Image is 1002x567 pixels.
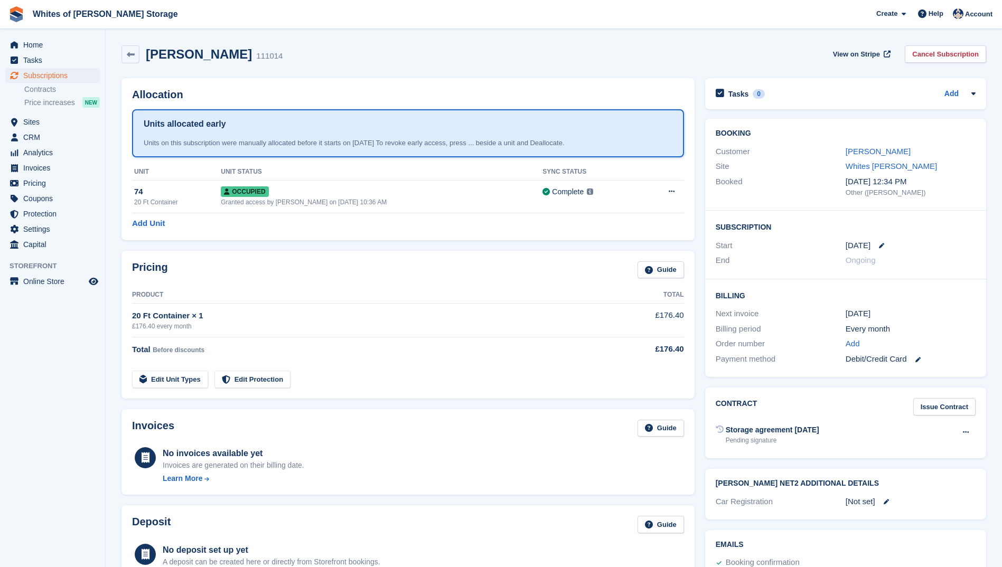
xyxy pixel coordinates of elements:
a: Learn More [163,473,304,484]
h2: Subscription [716,221,976,232]
th: Unit [132,164,221,181]
span: Help [929,8,943,19]
div: Payment method [716,353,846,365]
span: View on Stripe [833,49,880,60]
a: menu [5,176,100,191]
div: Car Registration [716,496,846,508]
span: Account [965,9,992,20]
a: menu [5,160,100,175]
h2: [PERSON_NAME] [146,47,252,61]
a: menu [5,191,100,206]
div: Other ([PERSON_NAME]) [846,187,976,198]
span: Tasks [23,53,87,68]
a: menu [5,237,100,252]
div: Invoices are generated on their billing date. [163,460,304,471]
div: Every month [846,323,976,335]
div: 20 Ft Container × 1 [132,310,600,322]
a: menu [5,206,100,221]
div: [DATE] [846,308,976,320]
span: Coupons [23,191,87,206]
div: Granted access by [PERSON_NAME] on [DATE] 10:36 AM [221,197,542,207]
h2: Emails [716,541,976,549]
th: Sync Status [542,164,641,181]
span: Occupied [221,186,268,197]
img: Wendy [953,8,963,19]
td: £176.40 [600,304,684,337]
span: Subscriptions [23,68,87,83]
span: Protection [23,206,87,221]
div: End [716,254,846,267]
a: Guide [638,261,684,279]
a: View on Stripe [829,45,893,63]
span: Storefront [10,261,105,271]
div: Start [716,240,846,252]
a: Contracts [24,84,100,94]
a: Whites [PERSON_NAME] [846,162,937,171]
div: 74 [134,186,221,198]
span: Create [876,8,897,19]
h2: Contract [716,398,757,415]
span: Total [132,345,151,354]
div: Storage agreement [DATE] [726,424,819,436]
div: No invoices available yet [163,447,304,460]
a: Guide [638,420,684,437]
span: Settings [23,222,87,237]
th: Total [600,287,684,304]
a: [PERSON_NAME] [846,147,911,156]
div: Pending signature [726,436,819,445]
div: No deposit set up yet [163,544,380,556]
div: 111014 [256,50,283,62]
th: Product [132,287,600,304]
div: Booked [716,176,846,198]
span: Invoices [23,160,87,175]
span: Online Store [23,274,87,289]
a: Whites of [PERSON_NAME] Storage [29,5,182,23]
img: icon-info-grey-7440780725fd019a000dd9b08b2336e03edf1995a4989e88bcd33f0948082b44.svg [587,188,593,195]
span: Pricing [23,176,87,191]
span: Ongoing [846,256,876,264]
span: Home [23,37,87,52]
div: Complete [552,186,584,197]
h2: Booking [716,129,976,138]
h2: Allocation [132,89,684,101]
a: Edit Unit Types [132,371,208,388]
span: Sites [23,115,87,129]
a: Preview store [87,275,100,288]
div: Debit/Credit Card [846,353,976,365]
a: menu [5,37,100,52]
a: Cancel Subscription [905,45,986,63]
h2: Invoices [132,420,174,437]
span: Before discounts [153,346,204,354]
div: Next invoice [716,308,846,320]
a: menu [5,68,100,83]
span: Capital [23,237,87,252]
div: Order number [716,338,846,350]
h2: [PERSON_NAME] Net2 Additional Details [716,479,976,488]
div: Customer [716,146,846,158]
a: Price increases NEW [24,97,100,108]
a: Add [846,338,860,350]
span: Analytics [23,145,87,160]
div: [Not set] [846,496,976,508]
h1: Units allocated early [144,118,226,130]
a: Guide [638,516,684,533]
div: Units on this subscription were manually allocated before it starts on [DATE] To revoke early acc... [144,138,672,148]
a: menu [5,145,100,160]
a: menu [5,115,100,129]
div: NEW [82,97,100,108]
h2: Tasks [728,89,749,99]
th: Unit Status [221,164,542,181]
time: 2025-10-10 00:00:00 UTC [846,240,870,252]
div: Site [716,160,846,173]
h2: Billing [716,290,976,300]
a: Add Unit [132,218,165,230]
div: Billing period [716,323,846,335]
div: 20 Ft Container [134,197,221,207]
div: £176.40 every month [132,322,600,331]
div: [DATE] 12:34 PM [846,176,976,188]
a: menu [5,53,100,68]
h2: Pricing [132,261,168,279]
div: 0 [753,89,765,99]
span: Price increases [24,98,75,108]
a: Edit Protection [214,371,291,388]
